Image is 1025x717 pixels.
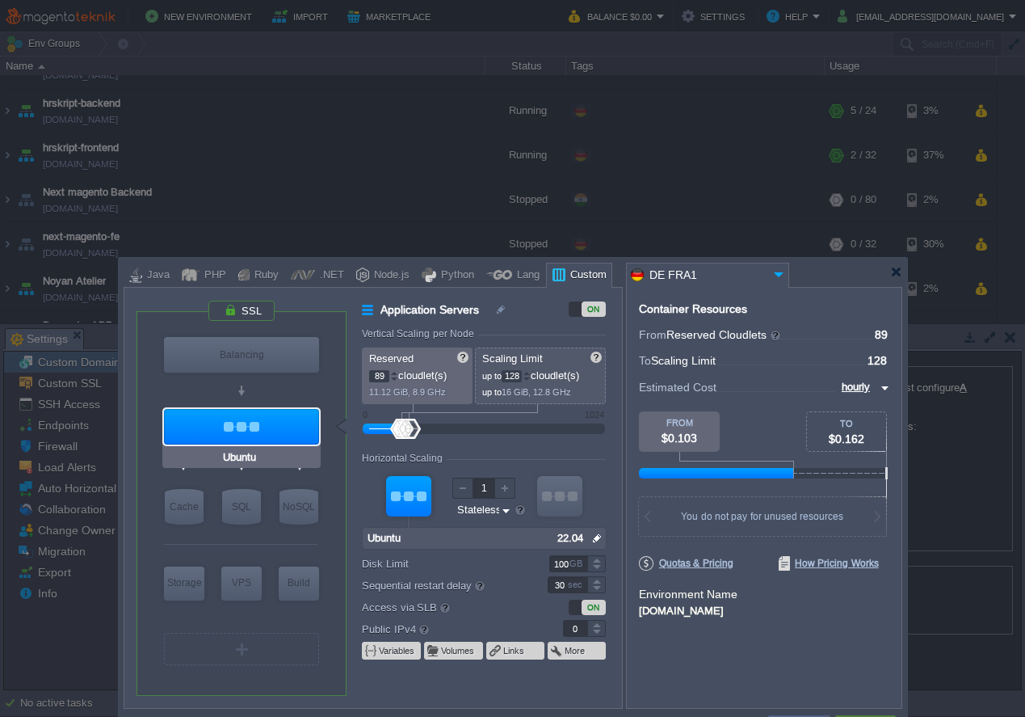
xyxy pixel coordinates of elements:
span: To [639,354,651,367]
span: Quotas & Pricing [639,556,733,571]
span: up to [482,387,502,397]
span: 89 [875,328,888,341]
div: Vertical Scaling per Node [362,328,478,340]
div: FROM [639,418,720,428]
div: NoSQL Databases [279,489,318,525]
div: .NET [315,264,344,288]
span: From [639,328,666,341]
div: Elastic VPS [221,567,262,601]
div: ON [582,600,606,615]
div: sec [568,577,586,593]
div: Java [142,264,170,288]
button: Variables [379,644,416,657]
span: Reserved Cloudlets [666,328,782,341]
button: Links [503,644,526,657]
span: up to [482,371,502,381]
div: SQL [222,489,261,525]
label: Environment Name [639,588,737,601]
span: $0.103 [662,432,697,445]
div: Ruby [250,264,279,288]
div: Lang [512,264,540,288]
div: NoSQL [279,489,318,525]
span: Scaling Limit [482,352,543,365]
label: Access via SLB [362,598,526,616]
div: VPS [221,567,262,599]
div: Storage [164,567,204,599]
span: Estimated Cost [639,378,716,396]
div: Balancing [164,337,319,373]
span: Reserved [369,352,414,365]
span: Scaling Limit [651,354,716,367]
div: 0 [363,410,368,420]
div: Node.js [369,264,410,288]
div: TO [807,419,886,428]
div: GB [569,556,586,571]
p: cloudlet(s) [482,365,600,382]
span: 11.12 GiB, 8.9 GHz [369,387,446,397]
div: ON [582,302,606,317]
div: 1024 [585,410,604,420]
div: SQL Databases [222,489,261,525]
label: Public IPv4 [362,620,526,638]
span: 128 [867,354,887,367]
div: Storage Containers [164,567,204,601]
div: Create New Layer [164,633,319,665]
button: More [565,644,586,657]
label: Sequential restart delay [362,576,526,594]
div: Python [436,264,474,288]
button: Volumes [441,644,476,657]
div: PHP [200,264,226,288]
div: Application Servers [164,409,319,445]
label: Disk Limit [362,555,526,572]
span: $0.162 [829,432,864,445]
div: [DOMAIN_NAME] [639,602,889,617]
div: Cache [165,489,204,525]
div: Custom [565,264,607,288]
div: Container Resources [639,303,747,315]
div: Build [279,567,319,599]
span: 16 GiB, 12.8 GHz [502,387,571,397]
div: Build Node [279,567,319,601]
p: cloudlet(s) [369,365,467,382]
div: Horizontal Scaling [362,453,447,464]
div: Load Balancer [164,337,319,373]
span: How Pricing Works [779,556,879,571]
